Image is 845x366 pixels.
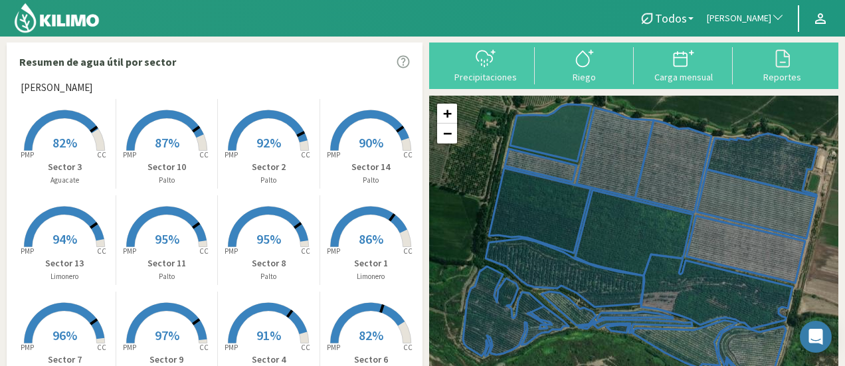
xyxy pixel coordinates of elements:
[800,321,832,353] div: Open Intercom Messenger
[98,150,107,159] tspan: CC
[116,175,218,186] p: Palto
[225,150,238,159] tspan: PMP
[123,246,136,256] tspan: PMP
[52,327,77,343] span: 96%
[52,230,77,247] span: 94%
[437,104,457,124] a: Zoom in
[123,343,136,352] tspan: PMP
[116,160,218,174] p: Sector 10
[302,343,311,352] tspan: CC
[256,327,281,343] span: 91%
[655,11,687,25] span: Todos
[302,246,311,256] tspan: CC
[155,230,179,247] span: 95%
[737,72,828,82] div: Reportes
[98,246,107,256] tspan: CC
[225,246,238,256] tspan: PMP
[155,134,179,151] span: 87%
[535,47,634,82] button: Riego
[404,343,413,352] tspan: CC
[116,256,218,270] p: Sector 11
[359,230,383,247] span: 86%
[21,246,34,256] tspan: PMP
[218,256,320,270] p: Sector 8
[404,150,413,159] tspan: CC
[14,160,116,174] p: Sector 3
[199,246,209,256] tspan: CC
[21,80,92,96] span: [PERSON_NAME]
[218,160,320,174] p: Sector 2
[218,175,320,186] p: Palto
[327,343,340,352] tspan: PMP
[19,54,176,70] p: Resumen de agua útil por sector
[21,343,34,352] tspan: PMP
[13,2,100,34] img: Kilimo
[359,134,383,151] span: 90%
[256,230,281,247] span: 95%
[638,72,729,82] div: Carga mensual
[700,4,791,33] button: [PERSON_NAME]
[327,150,340,159] tspan: PMP
[634,47,733,82] button: Carga mensual
[123,150,136,159] tspan: PMP
[320,160,423,174] p: Sector 14
[440,72,531,82] div: Precipitaciones
[218,271,320,282] p: Palto
[199,343,209,352] tspan: CC
[436,47,535,82] button: Precipitaciones
[116,271,218,282] p: Palto
[707,12,771,25] span: [PERSON_NAME]
[14,256,116,270] p: Sector 13
[155,327,179,343] span: 97%
[256,134,281,151] span: 92%
[98,343,107,352] tspan: CC
[733,47,832,82] button: Reportes
[539,72,630,82] div: Riego
[359,327,383,343] span: 82%
[21,150,34,159] tspan: PMP
[320,256,423,270] p: Sector 1
[404,246,413,256] tspan: CC
[225,343,238,352] tspan: PMP
[320,175,423,186] p: Palto
[199,150,209,159] tspan: CC
[320,271,423,282] p: Limonero
[437,124,457,143] a: Zoom out
[14,175,116,186] p: Aguacate
[302,150,311,159] tspan: CC
[14,271,116,282] p: Limonero
[52,134,77,151] span: 82%
[327,246,340,256] tspan: PMP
